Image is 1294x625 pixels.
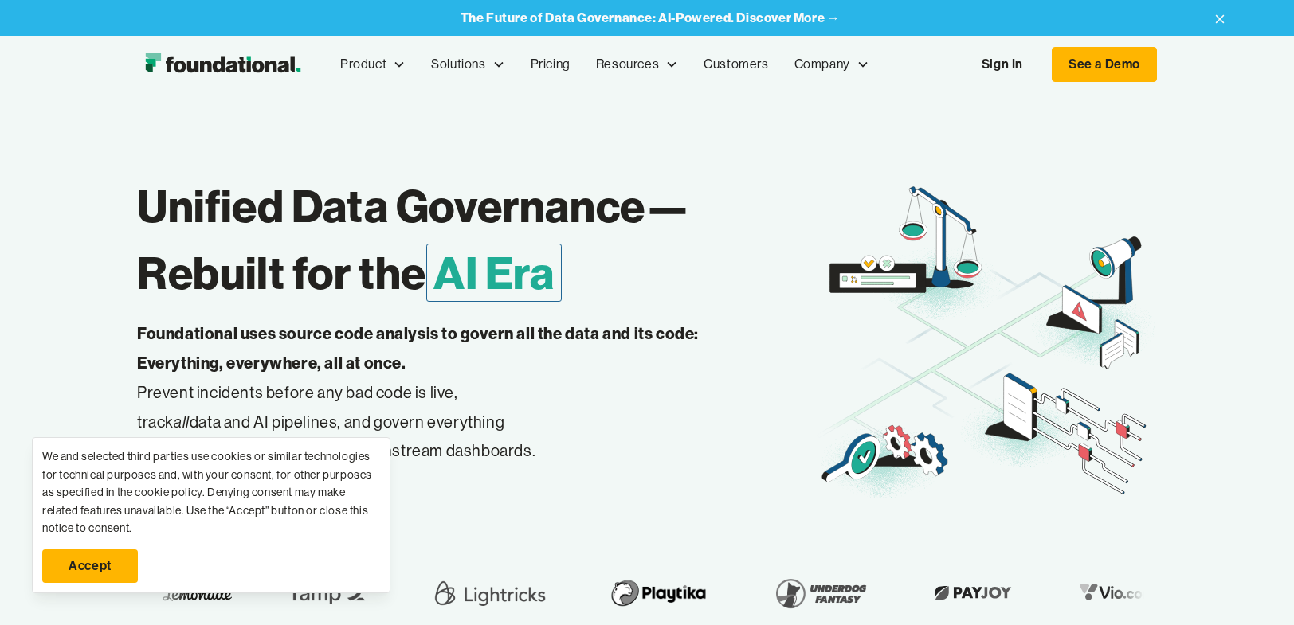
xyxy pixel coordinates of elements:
div: Product [327,38,418,91]
div: Resources [596,54,659,75]
a: Accept [42,549,138,583]
div: Product [340,54,386,75]
div: Solutions [431,54,485,75]
div: Solutions [418,38,517,91]
img: Payjoy [848,580,942,605]
img: Underdog Fantasy [688,571,797,615]
iframe: Chat Widget [1007,440,1294,625]
a: Sign In [966,48,1039,81]
img: Playtika [523,571,637,615]
img: Foundational Logo [137,49,308,80]
img: Lightricks [351,571,473,615]
a: The Future of Data Governance: AI-Powered. Discover More → [461,10,841,25]
strong: Foundational uses source code analysis to govern all the data and its code: Everything, everywher... [137,323,699,373]
span: AI Era [426,244,562,302]
img: Vio.com [993,580,1085,605]
h1: Unified Data Governance— Rebuilt for the [137,173,817,307]
a: home [137,49,308,80]
div: We and selected third parties use cookies or similar technologies for technical purposes and, wit... [42,447,380,537]
div: Company [794,54,850,75]
div: Company [782,38,882,91]
div: Resources [583,38,691,91]
em: all [174,412,190,432]
a: See a Demo [1052,47,1157,82]
a: Pricing [518,38,583,91]
p: Prevent incidents before any bad code is live, track data and AI pipelines, and govern everything... [137,319,749,466]
a: Customers [691,38,781,91]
